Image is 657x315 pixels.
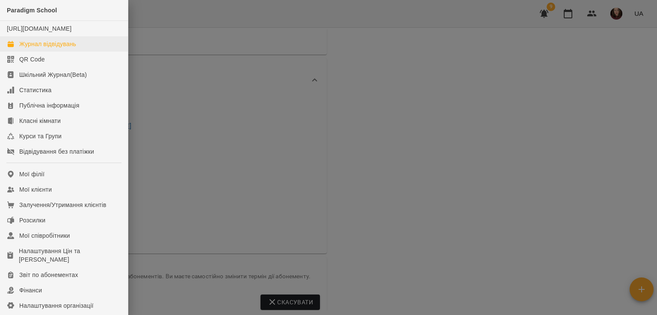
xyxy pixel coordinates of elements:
div: Налаштування організації [19,301,94,310]
div: Мої співробітники [19,231,70,240]
div: Шкільний Журнал(Beta) [19,70,87,79]
span: Paradigm School [7,7,57,14]
a: [URL][DOMAIN_NAME] [7,25,71,32]
div: Відвідування без платіжки [19,147,94,156]
div: Журнал відвідувань [19,40,76,48]
div: Мої клієнти [19,185,52,194]
div: Фінанси [19,286,42,295]
div: Курси та Групи [19,132,62,140]
div: Залучення/Утримання клієнтів [19,201,107,209]
div: Публічна інформація [19,101,79,110]
div: Налаштування Цін та [PERSON_NAME] [19,247,121,264]
div: Розсилки [19,216,45,225]
div: Звіт по абонементах [19,271,78,279]
div: QR Code [19,55,45,64]
div: Статистика [19,86,52,94]
div: Класні кімнати [19,117,61,125]
div: Мої філії [19,170,44,178]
